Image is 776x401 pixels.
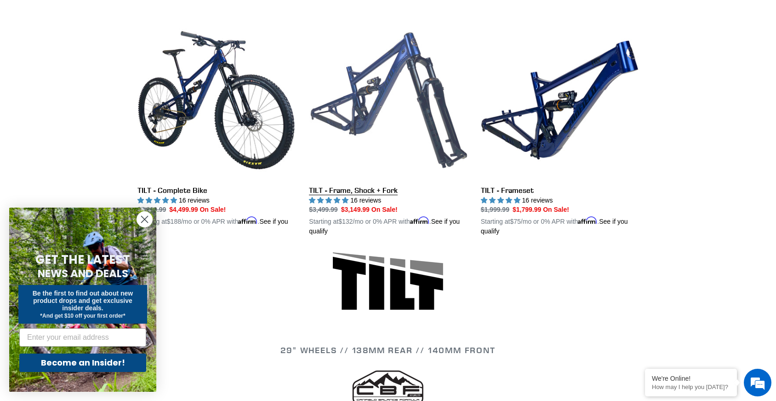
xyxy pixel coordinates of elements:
button: Become an Insider! [19,354,146,372]
button: Close dialog [137,211,153,227]
span: GET THE LATEST [35,251,130,268]
p: How may I help you today? [652,384,730,390]
div: We're Online! [652,375,730,382]
span: NEWS AND DEALS [38,266,128,281]
span: Be the first to find out about new product drops and get exclusive insider deals. [33,290,133,312]
span: 29" WHEELS // 138mm REAR // 140mm FRONT [280,345,495,355]
input: Enter your email address [19,328,146,347]
span: *And get $10 off your first order* [40,313,125,319]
